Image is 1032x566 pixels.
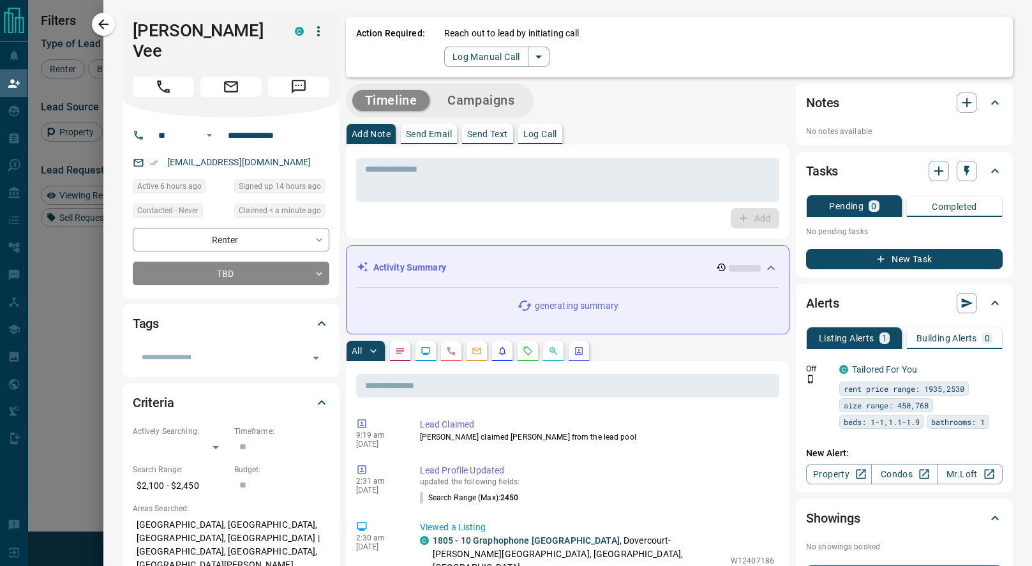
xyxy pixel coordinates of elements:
[806,508,860,528] h2: Showings
[852,364,917,375] a: Tailored For You
[806,156,1003,186] div: Tasks
[373,261,446,274] p: Activity Summary
[356,27,425,67] p: Action Required:
[871,202,876,211] p: 0
[234,426,329,437] p: Timeframe:
[356,431,401,440] p: 9:19 am
[806,249,1003,269] button: New Task
[200,77,262,97] span: Email
[844,382,964,395] span: rent price range: 1935,2530
[133,503,329,514] p: Areas Searched:
[806,93,839,113] h2: Notes
[406,130,452,138] p: Send Email
[307,349,325,367] button: Open
[133,179,228,197] div: Wed Sep 17 2025
[806,126,1003,137] p: No notes available
[806,541,1003,553] p: No showings booked
[133,77,194,97] span: Call
[871,464,937,484] a: Condos
[420,536,429,545] div: condos.ca
[839,365,848,374] div: condos.ca
[133,262,329,285] div: TBD
[444,47,550,67] div: split button
[844,415,920,428] span: beds: 1-1,1.1-1.9
[133,228,329,251] div: Renter
[932,202,977,211] p: Completed
[133,426,228,437] p: Actively Searching:
[500,493,518,502] span: 2450
[523,130,557,138] p: Log Call
[806,222,1003,241] p: No pending tasks
[985,334,990,343] p: 0
[133,313,159,334] h2: Tags
[234,204,329,221] div: Wed Sep 17 2025
[433,535,620,546] a: 1805 - 10 Graphophone [GEOGRAPHIC_DATA]
[444,27,580,40] p: Reach out to lead by initiating call
[806,447,1003,460] p: New Alert:
[806,87,1003,118] div: Notes
[420,431,774,443] p: [PERSON_NAME] claimed [PERSON_NAME] from the lead pool
[420,464,774,477] p: Lead Profile Updated
[806,293,839,313] h2: Alerts
[133,20,276,61] h1: [PERSON_NAME] Vee
[352,346,362,355] p: All
[133,464,228,475] p: Search Range:
[356,486,401,495] p: [DATE]
[234,464,329,475] p: Budget:
[844,399,929,412] span: size range: 450,768
[467,130,508,138] p: Send Text
[133,392,174,413] h2: Criteria
[420,521,774,534] p: Viewed a Listing
[356,533,401,542] p: 2:30 am
[356,477,401,486] p: 2:31 am
[916,334,977,343] p: Building Alerts
[167,157,311,167] a: [EMAIL_ADDRESS][DOMAIN_NAME]
[420,418,774,431] p: Lead Claimed
[137,180,202,193] span: Active 6 hours ago
[268,77,329,97] span: Message
[420,492,519,503] p: Search Range (Max) :
[234,179,329,197] div: Tue Sep 16 2025
[356,542,401,551] p: [DATE]
[819,334,874,343] p: Listing Alerts
[472,346,482,356] svg: Emails
[202,128,217,143] button: Open
[806,464,872,484] a: Property
[806,503,1003,533] div: Showings
[133,308,329,339] div: Tags
[352,90,430,111] button: Timeline
[806,161,838,181] h2: Tasks
[548,346,558,356] svg: Opportunities
[421,346,431,356] svg: Lead Browsing Activity
[357,256,779,279] div: Activity Summary
[133,475,228,496] p: $2,100 - $2,450
[931,415,985,428] span: bathrooms: 1
[882,334,887,343] p: 1
[133,387,329,418] div: Criteria
[137,204,198,217] span: Contacted - Never
[239,180,321,193] span: Signed up 14 hours ago
[444,47,528,67] button: Log Manual Call
[535,299,618,313] p: generating summary
[356,440,401,449] p: [DATE]
[352,130,391,138] p: Add Note
[829,202,864,211] p: Pending
[420,477,774,486] p: updated the following fields:
[806,363,832,375] p: Off
[435,90,527,111] button: Campaigns
[937,464,1003,484] a: Mr.Loft
[806,288,1003,318] div: Alerts
[239,204,321,217] span: Claimed < a minute ago
[149,158,158,167] svg: Email Verified
[446,346,456,356] svg: Calls
[523,346,533,356] svg: Requests
[574,346,584,356] svg: Agent Actions
[806,375,815,384] svg: Push Notification Only
[295,27,304,36] div: condos.ca
[497,346,507,356] svg: Listing Alerts
[395,346,405,356] svg: Notes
